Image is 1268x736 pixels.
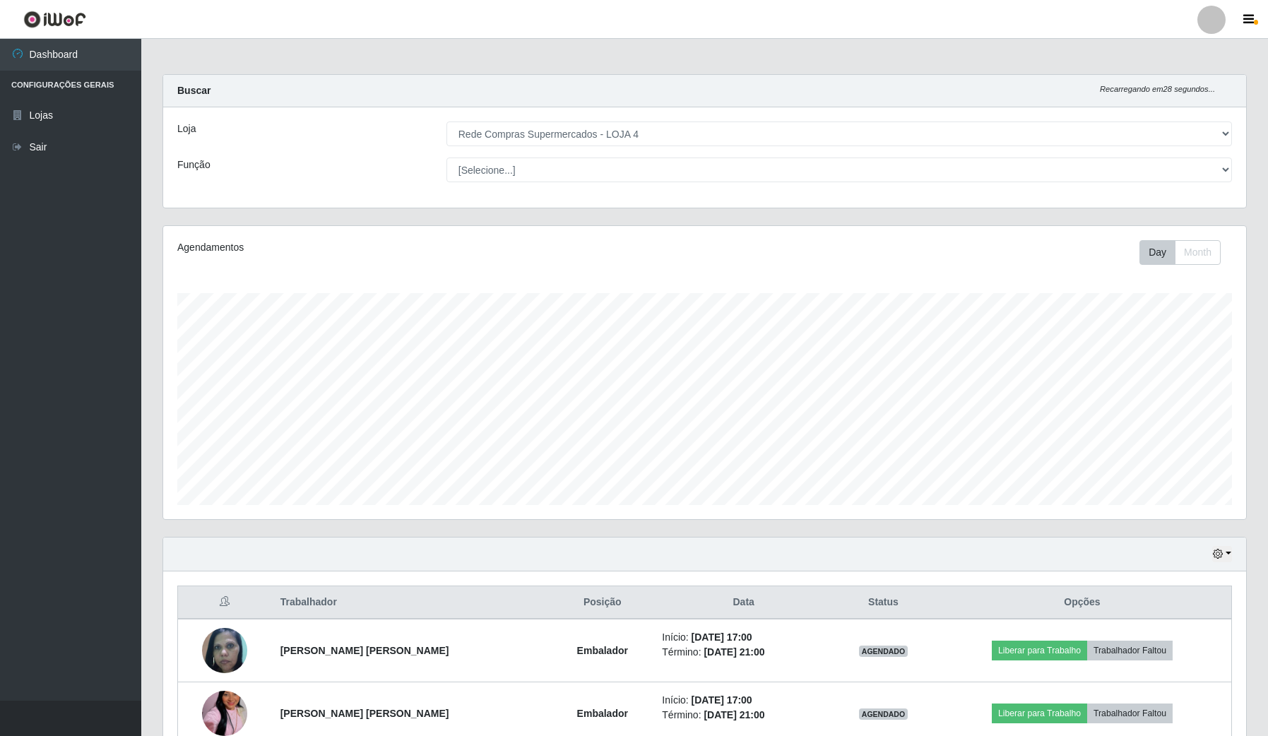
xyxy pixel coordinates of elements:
label: Função [177,158,211,172]
span: AGENDADO [859,646,908,657]
strong: Buscar [177,85,211,96]
th: Posição [551,586,653,619]
button: Trabalhador Faltou [1087,641,1173,660]
strong: [PERSON_NAME] [PERSON_NAME] [280,645,449,656]
time: [DATE] 21:00 [704,709,764,720]
li: Término: [662,645,825,660]
div: Agendamentos [177,240,605,255]
th: Status [834,586,933,619]
button: Month [1175,240,1221,265]
strong: Embalador [577,645,628,656]
div: First group [1139,240,1221,265]
label: Loja [177,121,196,136]
i: Recarregando em 28 segundos... [1100,85,1215,93]
li: Início: [662,630,825,645]
time: [DATE] 21:00 [704,646,764,658]
div: Toolbar with button groups [1139,240,1232,265]
img: CoreUI Logo [23,11,86,28]
li: Término: [662,708,825,723]
th: Trabalhador [272,586,552,619]
th: Opções [933,586,1232,619]
time: [DATE] 17:00 [692,631,752,643]
button: Day [1139,240,1175,265]
time: [DATE] 17:00 [692,694,752,706]
th: Data [653,586,834,619]
button: Trabalhador Faltou [1087,704,1173,723]
li: Início: [662,693,825,708]
button: Liberar para Trabalho [992,704,1087,723]
img: 1737904110255.jpeg [202,621,247,679]
span: AGENDADO [859,708,908,720]
strong: [PERSON_NAME] [PERSON_NAME] [280,708,449,719]
strong: Embalador [577,708,628,719]
button: Liberar para Trabalho [992,641,1087,660]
